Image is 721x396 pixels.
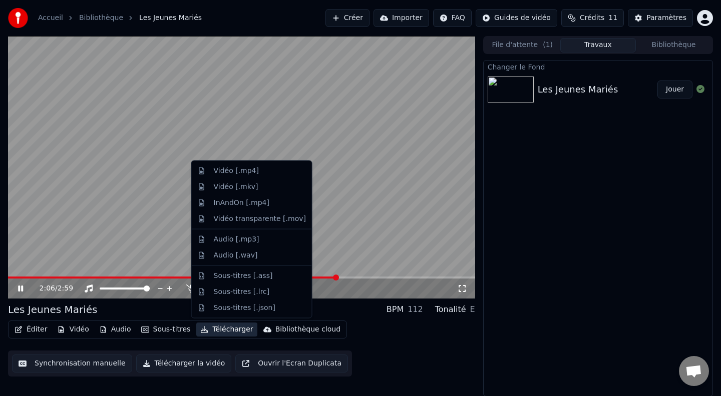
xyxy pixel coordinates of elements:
[214,286,270,296] div: Sous-titres [.lrc]
[58,283,73,293] span: 2:59
[275,324,340,334] div: Bibliothèque cloud
[646,13,686,23] div: Paramètres
[8,302,98,316] div: Les Jeunes Mariés
[79,13,123,23] a: Bibliothèque
[137,322,195,336] button: Sous-titres
[214,213,306,223] div: Vidéo transparente [.mov]
[214,197,270,207] div: InAndOn [.mp4]
[608,13,617,23] span: 11
[657,80,692,98] button: Jouer
[214,166,259,176] div: Vidéo [.mp4]
[214,181,258,191] div: Vidéo [.mkv]
[38,13,202,23] nav: breadcrumb
[543,40,553,50] span: ( 1 )
[485,38,560,52] button: File d'attente
[53,322,93,336] button: Vidéo
[136,354,232,372] button: Télécharger la vidéo
[196,322,257,336] button: Télécharger
[214,270,273,280] div: Sous-titres [.ass]
[636,38,711,52] button: Bibliothèque
[628,9,693,27] button: Paramètres
[40,283,55,293] span: 2:06
[214,302,275,312] div: Sous-titres [.json]
[8,8,28,28] img: youka
[235,354,348,372] button: Ouvrir l'Ecran Duplicata
[12,354,132,372] button: Synchronisation manuelle
[538,82,618,96] div: Les Jeunes Mariés
[679,356,709,386] a: Ouvrir le chat
[95,322,135,336] button: Audio
[580,13,604,23] span: Crédits
[484,60,712,72] div: Changer le Fond
[387,303,404,315] div: BPM
[560,38,636,52] button: Travaux
[40,283,64,293] div: /
[435,303,466,315] div: Tonalité
[433,9,472,27] button: FAQ
[214,250,258,260] div: Audio [.wav]
[11,322,51,336] button: Éditer
[374,9,429,27] button: Importer
[561,9,624,27] button: Crédits11
[476,9,557,27] button: Guides de vidéo
[38,13,63,23] a: Accueil
[408,303,423,315] div: 112
[325,9,370,27] button: Créer
[139,13,202,23] span: Les Jeunes Mariés
[470,303,475,315] div: E
[214,234,259,244] div: Audio [.mp3]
